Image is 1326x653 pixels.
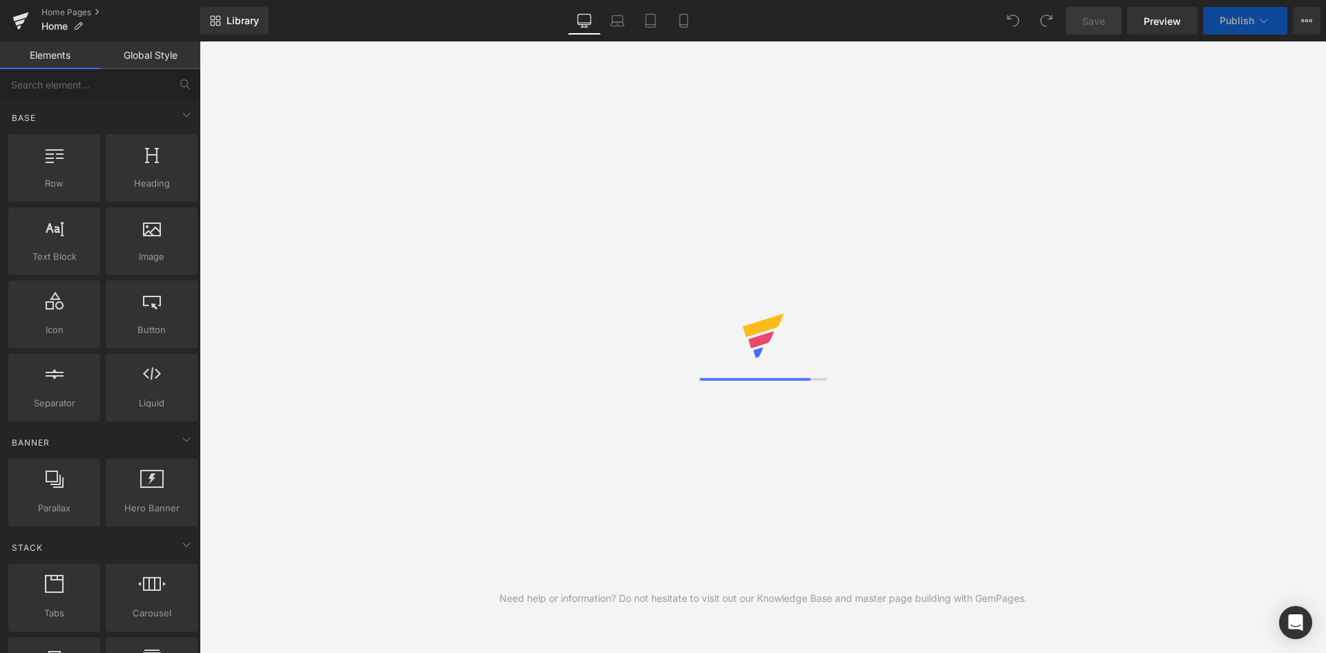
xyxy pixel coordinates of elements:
a: Mobile [667,7,700,35]
a: Preview [1127,7,1198,35]
a: Laptop [601,7,634,35]
a: Tablet [634,7,667,35]
button: More [1293,7,1320,35]
span: Parallax [12,501,96,515]
span: Hero Banner [110,501,193,515]
span: Stack [10,541,44,554]
div: Need help or information? Do not hesitate to visit out our Knowledge Base and master page buildin... [499,591,1027,606]
span: Library [227,15,259,27]
button: Undo [999,7,1027,35]
a: New Library [200,7,269,35]
button: Redo [1032,7,1060,35]
a: Home Pages [41,7,200,18]
button: Publish [1203,7,1287,35]
span: Image [110,249,193,264]
div: Open Intercom Messenger [1279,606,1312,639]
span: Separator [12,396,96,410]
a: Desktop [568,7,601,35]
span: Row [12,176,96,191]
span: Text Block [12,249,96,264]
span: Liquid [110,396,193,410]
span: Publish [1220,15,1254,26]
span: Tabs [12,606,96,621]
span: Base [10,111,37,124]
span: Icon [12,323,96,337]
span: Save [1082,14,1105,28]
span: Home [41,21,68,32]
a: Global Style [100,41,200,69]
span: Button [110,323,193,337]
span: Banner [10,436,51,449]
span: Preview [1144,14,1181,28]
span: Carousel [110,606,193,621]
span: Heading [110,176,193,191]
